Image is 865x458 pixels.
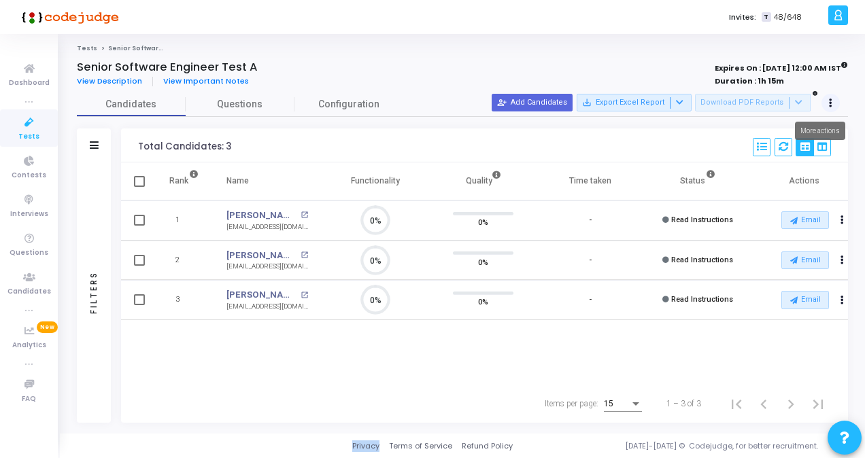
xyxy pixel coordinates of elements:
span: Questions [10,247,48,259]
a: View Description [77,77,153,86]
div: Items per page: [545,398,598,410]
button: Email [781,251,829,269]
button: Actions [833,291,852,310]
div: Time taken [569,173,611,188]
span: 0% [478,255,488,268]
th: Quality [429,162,537,200]
span: Dashboard [9,77,50,89]
span: 48/648 [774,12,802,23]
span: View Important Notes [163,75,249,86]
a: Tests [77,44,97,52]
div: [EMAIL_ADDRESS][DOMAIN_NAME] [226,222,308,232]
strong: Duration : 1h 15m [715,75,784,86]
a: Refund Policy [462,440,513,452]
span: Interviews [10,209,48,220]
img: logo [17,3,119,31]
a: View Important Notes [153,77,259,86]
button: Next page [777,390,804,417]
div: [DATE]-[DATE] © Codejudge, for better recruitment. [513,440,848,452]
span: View Description [77,75,142,86]
div: More actions [795,122,845,140]
div: 1 – 3 of 3 [666,398,701,410]
th: Actions [751,162,859,200]
button: First page [723,390,750,417]
th: Rank [155,162,213,200]
button: Add Candidates [492,94,573,111]
span: 0% [478,215,488,229]
button: Last page [804,390,832,417]
div: Filters [88,217,100,367]
span: Read Instructions [671,215,733,224]
div: Name [226,173,249,188]
span: 15 [604,399,613,408]
span: Configuration [318,97,379,111]
a: [PERSON_NAME] [226,209,297,222]
mat-icon: open_in_new [301,251,308,259]
td: 3 [155,280,213,320]
span: T [762,12,770,22]
nav: breadcrumb [77,44,848,53]
span: 0% [478,295,488,309]
button: Previous page [750,390,777,417]
span: Read Instructions [671,295,733,304]
mat-icon: save_alt [582,98,592,107]
div: - [589,215,592,226]
th: Status [644,162,751,200]
span: Questions [186,97,294,111]
span: Tests [18,131,39,143]
button: Actions [833,211,852,230]
span: New [37,321,58,333]
span: Senior Software Engineer Test A [108,44,218,52]
button: Email [781,211,829,229]
div: - [589,294,592,306]
a: Terms of Service [389,440,452,452]
button: Download PDF Reports [695,94,811,111]
button: Export Excel Report [577,94,692,111]
span: Analytics [12,340,46,351]
button: Email [781,291,829,309]
strong: Expires On : [DATE] 12:00 AM IST [715,59,848,74]
a: Privacy [352,440,379,452]
th: Functionality [322,162,429,200]
div: [EMAIL_ADDRESS][DOMAIN_NAME] [226,262,308,272]
span: FAQ [22,393,36,405]
span: Read Instructions [671,256,733,264]
span: Candidates [7,286,51,298]
div: [EMAIL_ADDRESS][DOMAIN_NAME] [226,302,308,312]
mat-icon: open_in_new [301,292,308,299]
a: [PERSON_NAME] [226,249,297,262]
div: - [589,255,592,266]
td: 2 [155,241,213,281]
td: 1 [155,200,213,241]
mat-icon: open_in_new [301,211,308,219]
button: Actions [833,251,852,270]
a: [PERSON_NAME] [226,288,297,302]
div: Total Candidates: 3 [138,141,231,152]
span: Contests [12,170,46,181]
mat-select: Items per page: [604,400,642,409]
label: Invites: [729,12,756,23]
h4: Senior Software Engineer Test A [77,60,258,74]
mat-icon: person_add_alt [497,98,507,107]
span: Candidates [77,97,186,111]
